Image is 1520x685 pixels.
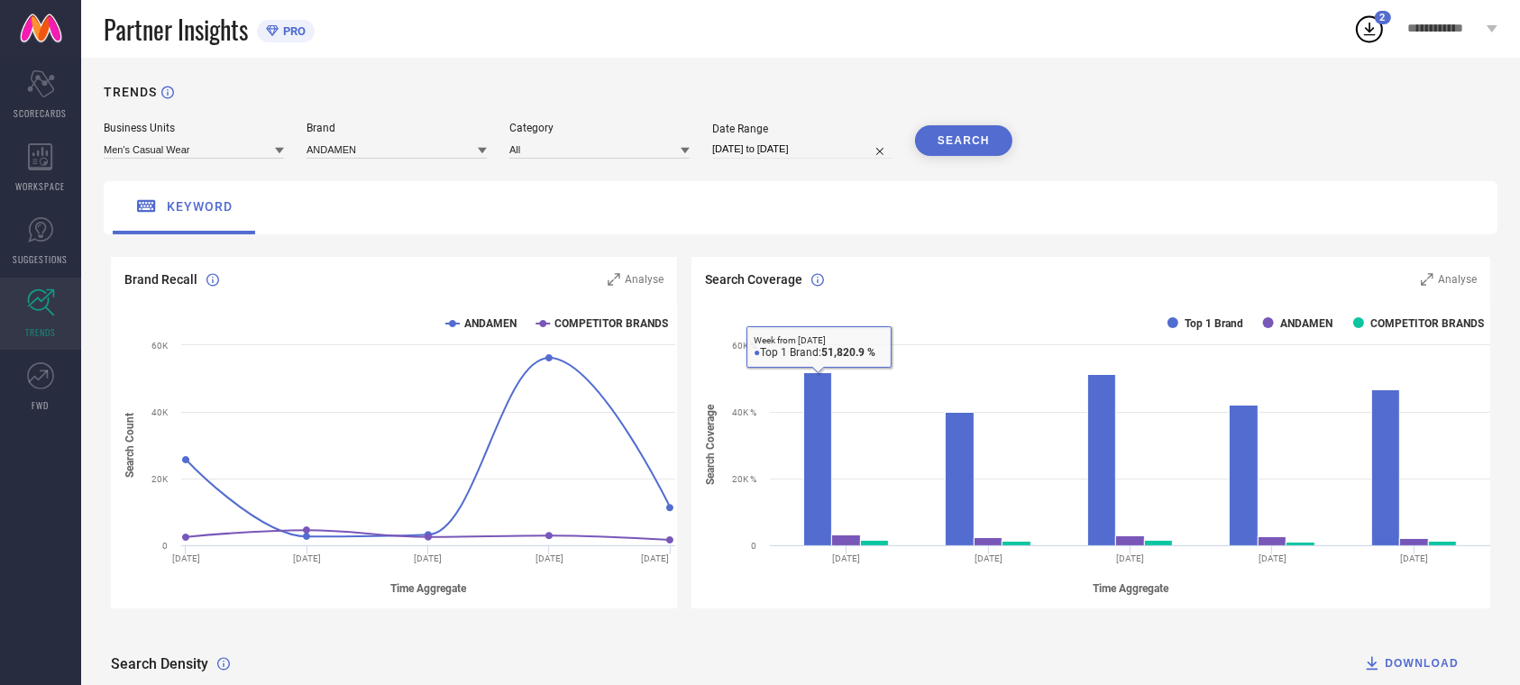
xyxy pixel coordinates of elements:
[162,541,168,551] text: 0
[641,553,669,563] text: [DATE]
[104,11,248,48] span: Partner Insights
[975,553,1003,563] text: [DATE]
[712,140,893,159] input: Select date range
[554,317,668,330] text: COMPETITOR BRANDS
[14,252,69,266] span: SUGGESTIONS
[705,272,802,287] span: Search Coverage
[151,474,169,484] text: 20K
[833,553,861,563] text: [DATE]
[732,474,756,484] text: 20K %
[151,341,169,351] text: 60K
[732,341,756,351] text: 60K %
[915,125,1012,156] button: SEARCH
[32,398,50,412] span: FWD
[1259,553,1287,563] text: [DATE]
[14,106,68,120] span: SCORECARDS
[712,123,893,135] div: Date Range
[464,317,517,330] text: ANDAMEN
[124,272,197,287] span: Brand Recall
[751,541,756,551] text: 0
[1370,317,1484,330] text: COMPETITOR BRANDS
[415,553,443,563] text: [DATE]
[704,405,717,486] tspan: Search Coverage
[1093,582,1169,595] tspan: Time Aggregate
[1421,273,1433,286] svg: Zoom
[172,553,200,563] text: [DATE]
[509,122,690,134] div: Category
[1438,273,1477,286] span: Analyse
[1380,12,1386,23] span: 2
[625,273,664,286] span: Analyse
[167,199,233,214] span: keyword
[279,24,306,38] span: PRO
[390,582,467,595] tspan: Time Aggregate
[1185,317,1243,330] text: Top 1 Brand
[1353,13,1386,45] div: Open download list
[536,553,563,563] text: [DATE]
[104,122,284,134] div: Business Units
[124,413,136,478] tspan: Search Count
[1401,553,1429,563] text: [DATE]
[111,655,208,672] span: Search Density
[25,325,56,339] span: TRENDS
[151,407,169,417] text: 40K
[1341,645,1481,681] button: DOWNLOAD
[16,179,66,193] span: WORKSPACE
[1117,553,1145,563] text: [DATE]
[104,85,157,99] h1: TRENDS
[293,553,321,563] text: [DATE]
[1363,654,1459,672] div: DOWNLOAD
[732,407,756,417] text: 40K %
[307,122,487,134] div: Brand
[608,273,620,286] svg: Zoom
[1280,317,1332,330] text: ANDAMEN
